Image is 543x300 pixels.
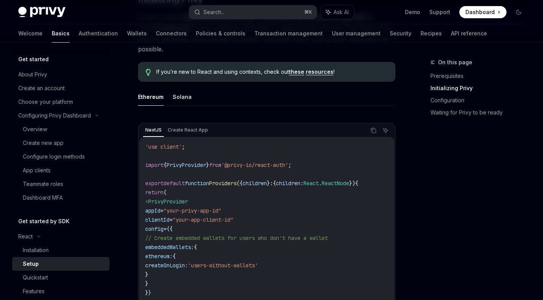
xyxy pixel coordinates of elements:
span: PrivyProvider [167,162,206,168]
div: Create React App [165,125,210,135]
span: children [276,180,300,187]
a: Overview [12,122,110,136]
a: About Privy [12,68,110,81]
span: Providers [209,180,237,187]
span: ⌘ K [304,9,312,15]
div: Setup [23,259,39,268]
span: : [270,180,273,187]
a: Dashboard MFA [12,191,110,205]
span: "your-app-client-id" [173,216,233,223]
span: export [145,180,164,187]
a: Wallets [127,24,147,43]
a: Configuration [430,94,531,106]
span: } [267,180,270,187]
a: App clients [12,163,110,177]
div: Features [23,287,44,296]
a: Demo [405,8,420,16]
a: Choose your platform [12,95,110,109]
span: } [145,280,148,287]
div: React [18,232,33,241]
span: : [300,180,303,187]
a: Recipes [421,24,442,43]
button: Ask AI [321,5,354,19]
a: Installation [12,243,110,257]
div: Create new app [23,138,64,148]
div: Choose your platform [18,97,73,106]
span: from [209,162,221,168]
span: React [303,180,319,187]
span: import [145,162,164,168]
a: Welcome [18,24,43,43]
span: clientId [145,216,170,223]
a: Create an account [12,81,110,95]
span: ; [182,143,185,150]
button: Solana [173,88,192,106]
a: User management [332,24,381,43]
span: function [185,180,209,187]
div: Quickstart [23,273,48,282]
span: } [206,162,209,168]
span: On this page [438,58,472,67]
a: Configure login methods [12,150,110,163]
img: dark logo [18,7,65,17]
div: Overview [23,125,47,134]
a: Connectors [156,24,187,43]
span: . [319,180,322,187]
span: }) [349,180,355,187]
span: children [243,180,267,187]
span: } [145,271,148,278]
span: If you’re new to React and using contexts, check out ! [156,68,388,76]
span: { [164,162,167,168]
a: Authentication [79,24,118,43]
a: Basics [52,24,70,43]
div: Teammate roles [23,179,63,189]
span: default [164,180,185,187]
span: < [145,198,148,205]
span: { [194,244,197,251]
a: these [289,68,304,75]
span: } [145,289,148,296]
span: { [170,225,173,232]
span: Dashboard [465,8,495,16]
span: ReactNode [322,180,349,187]
h5: Get started [18,55,49,64]
a: API reference [451,24,487,43]
span: '@privy-io/react-auth' [221,162,288,168]
button: Toggle dark mode [513,6,525,18]
div: NextJS [143,125,164,135]
a: Create new app [12,136,110,150]
a: Support [429,8,450,16]
span: // Create embedded wallets for users who don't have a wallet [145,235,328,241]
a: resources [306,68,333,75]
span: ({ [237,180,243,187]
h5: Get started by SDK [18,217,70,226]
a: Initializing Privy [430,82,531,94]
span: } [148,289,151,296]
span: appId [145,207,160,214]
span: createOnLogin: [145,262,188,269]
span: config [145,225,164,232]
span: ; [288,162,291,168]
span: ethereum: [145,253,173,260]
span: 'use client' [145,143,182,150]
div: App clients [23,166,51,175]
span: = [160,207,164,214]
a: Quickstart [12,271,110,284]
button: Ask AI [381,125,391,135]
span: = [170,216,173,223]
span: 'users-without-wallets' [188,262,258,269]
span: PrivyProvider [148,198,188,205]
button: Search...⌘K [189,5,316,19]
span: { [273,180,276,187]
div: About Privy [18,70,47,79]
button: Copy the contents from the code block [368,125,378,135]
button: Ethereum [138,88,164,106]
span: ( [164,189,167,196]
span: { [355,180,358,187]
span: return [145,189,164,196]
span: = [164,225,167,232]
a: Teammate roles [12,177,110,191]
a: Dashboard [459,6,506,18]
div: Configure login methods [23,152,85,161]
a: Waiting for Privy to be ready [430,106,531,119]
